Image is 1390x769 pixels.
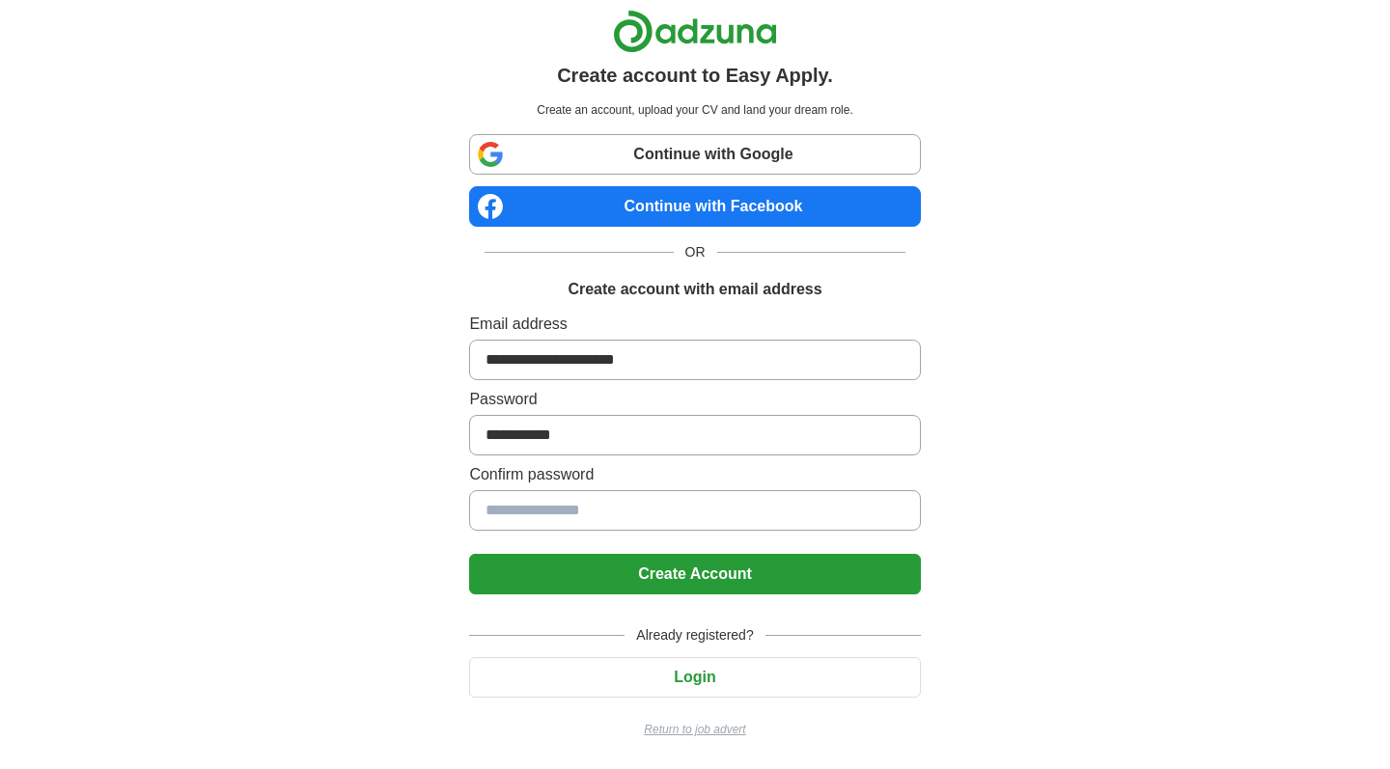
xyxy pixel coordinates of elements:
p: Create an account, upload your CV and land your dream role. [473,101,916,119]
a: Login [469,669,920,685]
button: Create Account [469,554,920,594]
a: Return to job advert [469,721,920,738]
label: Password [469,388,920,411]
label: Email address [469,313,920,336]
button: Login [469,657,920,698]
img: Adzuna logo [613,10,777,53]
span: Already registered? [625,625,764,645]
a: Continue with Google [469,134,920,175]
span: OR [674,242,717,262]
label: Confirm password [469,463,920,486]
h1: Create account with email address [568,278,821,301]
a: Continue with Facebook [469,186,920,227]
h1: Create account to Easy Apply. [557,61,833,90]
